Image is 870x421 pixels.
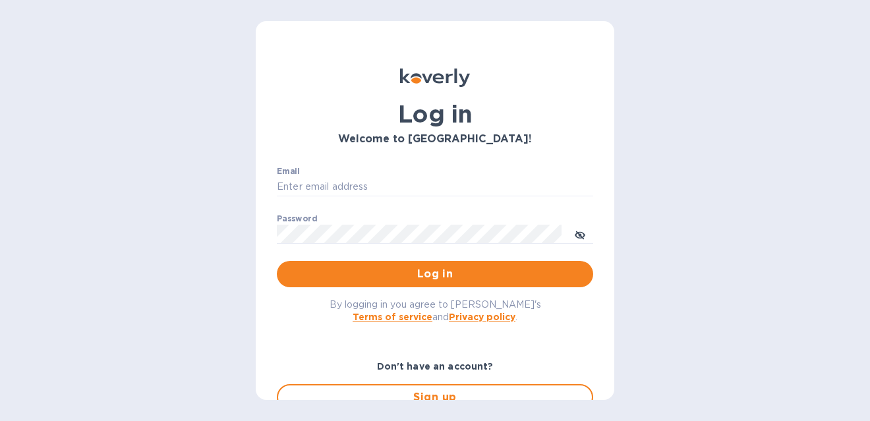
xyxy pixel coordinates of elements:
[277,100,593,128] h1: Log in
[287,266,583,282] span: Log in
[353,312,432,322] a: Terms of service
[567,221,593,247] button: toggle password visibility
[289,389,581,405] span: Sign up
[277,384,593,410] button: Sign up
[277,261,593,287] button: Log in
[277,167,300,175] label: Email
[330,299,541,322] span: By logging in you agree to [PERSON_NAME]'s and .
[449,312,515,322] a: Privacy policy
[277,133,593,146] h3: Welcome to [GEOGRAPHIC_DATA]!
[377,361,494,372] b: Don't have an account?
[277,215,317,223] label: Password
[400,69,470,87] img: Koverly
[277,177,593,197] input: Enter email address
